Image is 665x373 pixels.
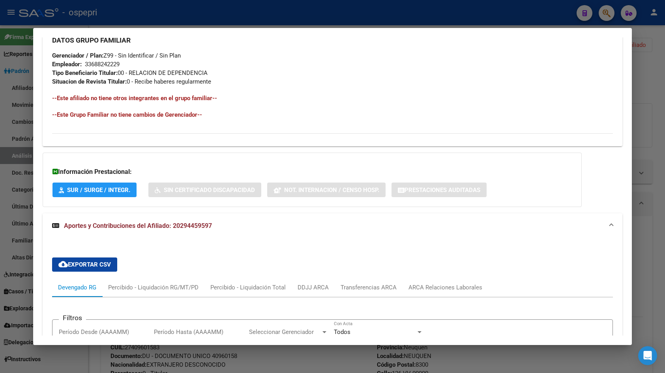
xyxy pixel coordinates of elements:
span: 00 - RELACION DE DEPENDENCIA [52,69,208,76]
h3: Filtros [59,313,86,322]
div: ARCA Relaciones Laborales [408,283,482,292]
mat-expansion-panel-header: Aportes y Contribuciones del Afiliado: 20294459597 [43,213,622,239]
mat-icon: cloud_download [58,259,68,269]
strong: Gerenciador / Plan: [52,52,103,59]
div: Percibido - Liquidación Total [210,283,286,292]
div: 33688242229 [85,60,120,69]
h4: --Este Grupo Familiar no tiene cambios de Gerenciador-- [52,110,613,119]
span: Z99 - Sin Identificar / Sin Plan [52,52,181,59]
strong: Tipo Beneficiario Titular: [52,69,118,76]
span: Aportes y Contribuciones del Afiliado: 20294459597 [64,222,212,229]
span: Todos [334,328,350,336]
span: Sin Certificado Discapacidad [164,186,255,194]
div: Percibido - Liquidación RG/MT/PD [108,283,199,292]
strong: Situacion de Revista Titular: [52,78,127,85]
h3: Información Prestacional: [52,167,572,177]
h3: DATOS GRUPO FAMILIAR [52,36,613,45]
span: 0 - Recibe haberes regularmente [52,78,211,85]
button: SUR / SURGE / INTEGR. [52,183,137,197]
span: Prestaciones Auditadas [405,186,480,194]
div: Transferencias ARCA [341,283,397,292]
button: Sin Certificado Discapacidad [148,183,261,197]
div: Open Intercom Messenger [638,346,657,365]
button: Not. Internacion / Censo Hosp. [267,183,386,197]
button: Prestaciones Auditadas [392,183,487,197]
span: SUR / SURGE / INTEGR. [67,186,130,194]
button: Exportar CSV [52,257,117,272]
strong: Empleador: [52,61,82,68]
div: DDJJ ARCA [298,283,329,292]
span: Seleccionar Gerenciador [249,328,321,336]
div: Devengado RG [58,283,96,292]
h4: --Este afiliado no tiene otros integrantes en el grupo familiar-- [52,94,613,103]
span: Exportar CSV [58,261,111,268]
span: Not. Internacion / Censo Hosp. [284,186,379,194]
